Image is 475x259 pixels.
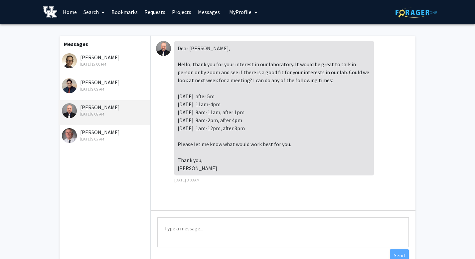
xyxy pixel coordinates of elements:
[62,61,149,67] div: [DATE] 12:00 PM
[396,7,437,18] img: ForagerOne Logo
[80,0,108,24] a: Search
[157,217,409,247] textarea: Message
[62,128,77,143] img: Reinhold Munker
[229,9,251,15] span: My Profile
[169,0,195,24] a: Projects
[62,103,77,118] img: Noah Weisleder
[174,41,374,175] div: Dear [PERSON_NAME], Hello, thank you for your interest in our laboratory. It would be great to ta...
[156,41,171,56] img: Noah Weisleder
[174,177,200,182] span: [DATE] 8:08 AM
[195,0,223,24] a: Messages
[108,0,141,24] a: Bookmarks
[141,0,169,24] a: Requests
[60,0,80,24] a: Home
[43,6,57,18] img: University of Kentucky Logo
[62,136,149,142] div: [DATE] 9:02 AM
[62,111,149,117] div: [DATE] 8:08 AM
[64,41,88,47] b: Messages
[62,128,149,142] div: [PERSON_NAME]
[62,86,149,92] div: [DATE] 9:09 AM
[62,53,77,68] img: Jonathan Satin
[62,103,149,117] div: [PERSON_NAME]
[62,78,77,93] img: Shayan Mohammadmoradi
[5,229,28,254] iframe: Chat
[62,53,149,67] div: [PERSON_NAME]
[62,78,149,92] div: [PERSON_NAME]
